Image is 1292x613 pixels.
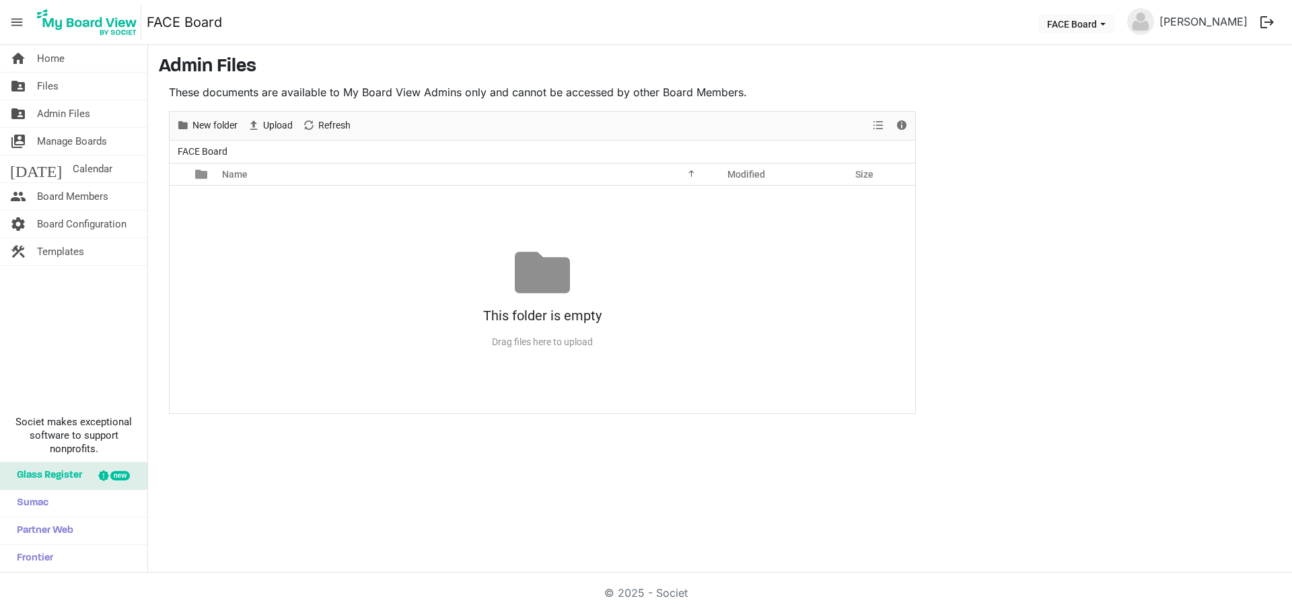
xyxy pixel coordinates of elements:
div: Refresh [297,112,355,140]
span: Partner Web [10,517,73,544]
span: New folder [191,117,239,134]
span: settings [10,211,26,238]
div: New folder [172,112,242,140]
div: This folder is empty [170,300,915,331]
span: Board Configuration [37,211,127,238]
div: new [110,471,130,480]
span: Glass Register [10,462,82,489]
span: Refresh [317,117,352,134]
button: FACE Board dropdownbutton [1038,14,1114,33]
img: My Board View Logo [33,5,141,39]
span: menu [4,9,30,35]
div: Drag files here to upload [170,331,915,353]
button: Upload [245,117,295,134]
button: Refresh [300,117,353,134]
span: Board Members [37,183,108,210]
span: switch_account [10,128,26,155]
span: construction [10,238,26,265]
span: Calendar [73,155,112,182]
span: Admin Files [37,100,90,127]
span: folder_shared [10,73,26,100]
div: Upload [242,112,297,140]
span: [DATE] [10,155,62,182]
p: These documents are available to My Board View Admins only and cannot be accessed by other Board ... [169,84,916,100]
span: folder_shared [10,100,26,127]
span: Size [855,169,873,180]
span: Name [222,169,248,180]
span: FACE Board [175,143,230,160]
span: Templates [37,238,84,265]
span: Modified [727,169,765,180]
button: View dropdownbutton [870,117,886,134]
div: View [867,112,890,140]
img: no-profile-picture.svg [1127,8,1154,35]
div: Details [890,112,913,140]
button: logout [1253,8,1281,36]
span: Home [37,45,65,72]
a: FACE Board [147,9,222,36]
span: Frontier [10,545,53,572]
a: © 2025 - Societ [604,586,688,600]
span: Sumac [10,490,48,517]
span: Manage Boards [37,128,107,155]
h3: Admin Files [159,56,1281,79]
a: [PERSON_NAME] [1154,8,1253,35]
span: home [10,45,26,72]
button: Details [893,117,911,134]
span: Societ makes exceptional software to support nonprofits. [6,415,141,456]
a: My Board View Logo [33,5,147,39]
span: Upload [262,117,294,134]
span: Files [37,73,59,100]
button: New folder [174,117,240,134]
span: people [10,183,26,210]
